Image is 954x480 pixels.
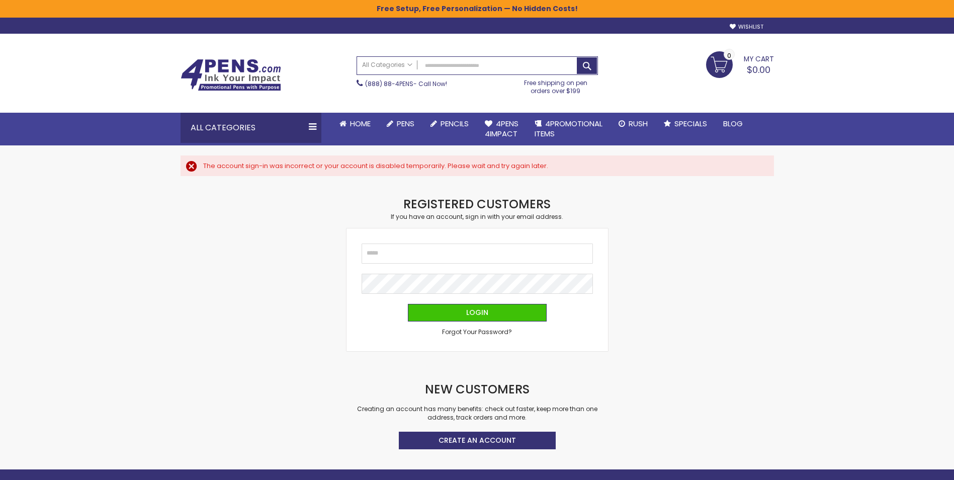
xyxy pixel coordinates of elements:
span: Create an Account [439,435,516,445]
a: 4Pens4impact [477,113,527,145]
span: 0 [727,51,731,60]
a: Pencils [422,113,477,135]
a: Specials [656,113,715,135]
a: (888) 88-4PENS [365,79,413,88]
a: Forgot Your Password? [442,328,512,336]
div: The account sign-in was incorrect or your account is disabled temporarily. Please wait and try ag... [203,162,764,171]
span: Login [466,307,488,317]
strong: New Customers [425,381,530,397]
a: Blog [715,113,751,135]
span: Home [350,118,371,129]
a: Pens [379,113,422,135]
span: Pencils [441,118,469,129]
a: All Categories [357,57,417,73]
span: 4PROMOTIONAL ITEMS [535,118,602,139]
a: Wishlist [730,23,763,31]
p: Creating an account has many benefits: check out faster, keep more than one address, track orders... [346,405,608,421]
div: If you have an account, sign in with your email address. [346,213,608,221]
span: - Call Now! [365,79,447,88]
a: Rush [611,113,656,135]
a: 4PROMOTIONALITEMS [527,113,611,145]
strong: Registered Customers [403,196,551,212]
span: Pens [397,118,414,129]
img: 4Pens Custom Pens and Promotional Products [181,59,281,91]
span: All Categories [362,61,412,69]
span: Specials [674,118,707,129]
span: $0.00 [747,63,770,76]
span: Blog [723,118,743,129]
div: Free shipping on pen orders over $199 [513,75,598,95]
span: Rush [629,118,648,129]
a: Home [331,113,379,135]
a: Create an Account [399,432,556,449]
div: All Categories [181,113,321,143]
span: 4Pens 4impact [485,118,518,139]
span: Forgot Your Password? [442,328,512,336]
a: $0.00 0 [706,51,774,76]
button: Login [408,304,547,322]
